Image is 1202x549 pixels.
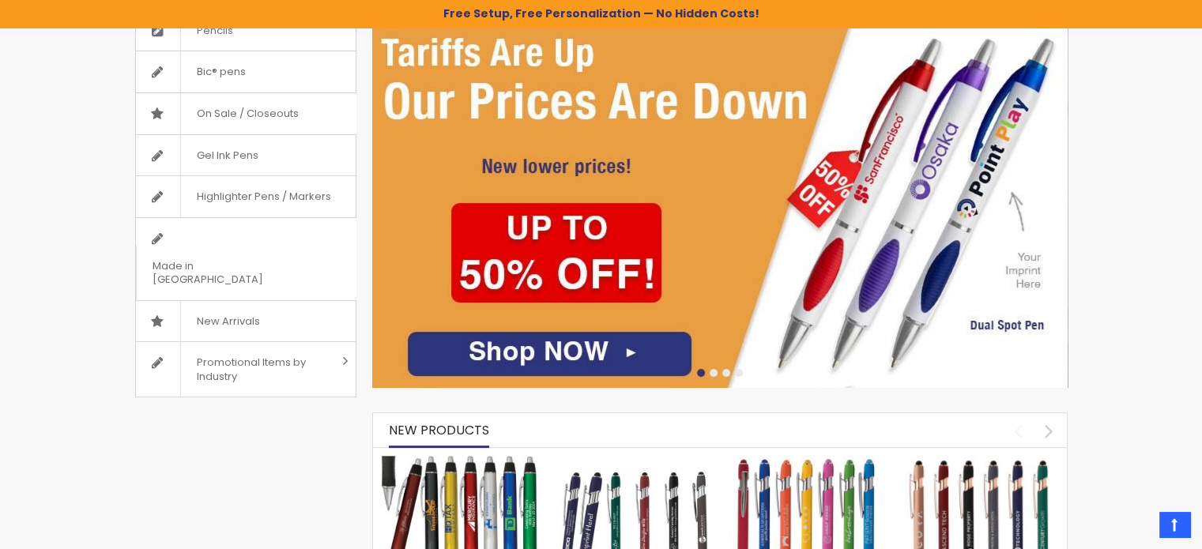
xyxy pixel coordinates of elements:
span: Pencils [180,10,249,51]
div: next [1035,417,1063,445]
span: New Products [389,421,489,439]
span: On Sale / Closeouts [180,93,315,134]
span: Bic® pens [180,51,262,92]
a: Highlighter Pens / Markers [136,176,356,217]
span: Gel Ink Pens [180,135,274,176]
span: Made in [GEOGRAPHIC_DATA] [136,246,316,300]
a: The Barton Custom Pens Special Offer [381,455,539,468]
a: Ellipse Softy Rose Gold Classic with Stylus Pen - Silver Laser [901,455,1059,468]
a: Pencils [136,10,356,51]
iframe: Google Customer Reviews [1072,506,1202,549]
a: Custom Soft Touch Metal Pen - Stylus Top [554,455,712,468]
a: Promotional Items by Industry [136,342,356,397]
img: /cheap-promotional-products.html [372,18,1068,388]
div: prev [1004,417,1032,445]
a: On Sale / Closeouts [136,93,356,134]
a: Bic® pens [136,51,356,92]
span: New Arrivals [180,301,276,342]
a: Gel Ink Pens [136,135,356,176]
span: Highlighter Pens / Markers [180,176,347,217]
a: Ellipse Softy Brights with Stylus Pen - Laser [728,455,886,468]
span: Promotional Items by Industry [180,342,337,397]
a: New Arrivals [136,301,356,342]
a: Made in [GEOGRAPHIC_DATA] [136,218,356,300]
